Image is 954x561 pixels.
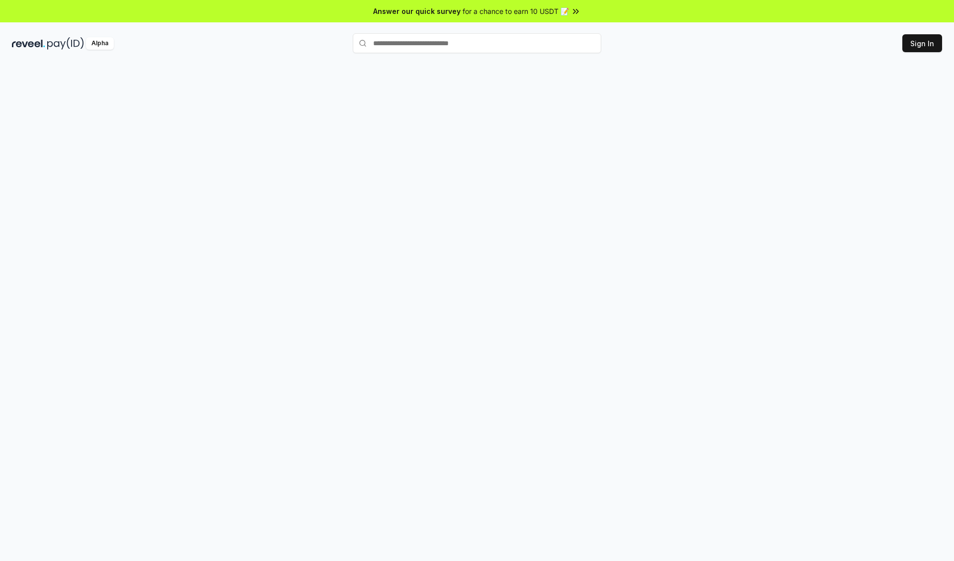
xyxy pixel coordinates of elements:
span: Answer our quick survey [373,6,461,16]
span: for a chance to earn 10 USDT 📝 [463,6,569,16]
button: Sign In [902,34,942,52]
img: pay_id [47,37,84,50]
img: reveel_dark [12,37,45,50]
div: Alpha [86,37,114,50]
